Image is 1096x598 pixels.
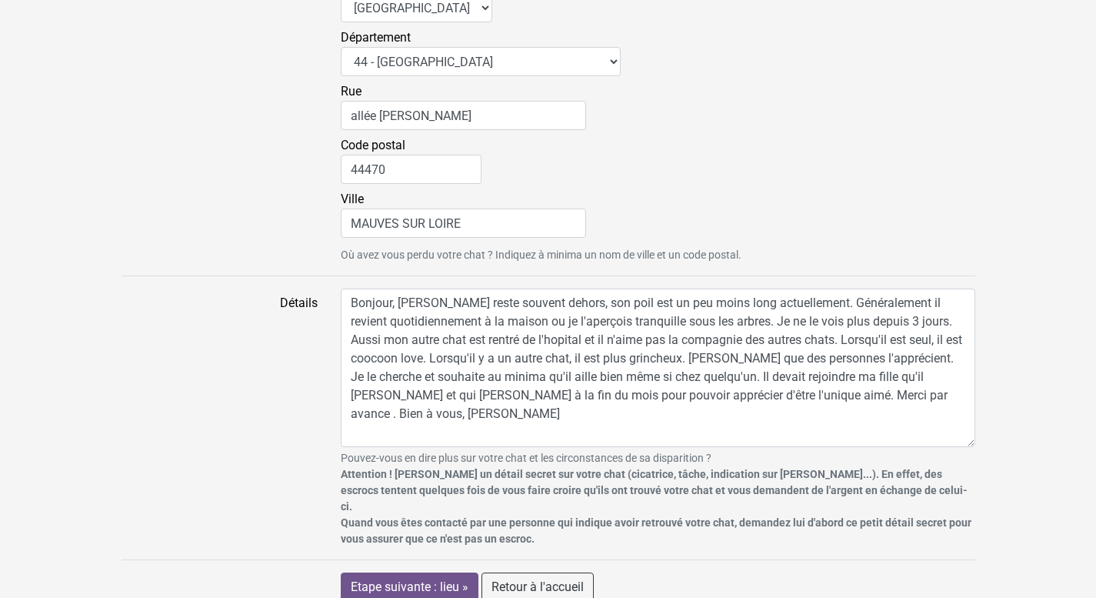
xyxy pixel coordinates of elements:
small: Où avez vous perdu votre chat ? Indiquez à minima un nom de ville et un code postal. [341,247,975,263]
select: Département [341,47,621,76]
label: Code postal [341,136,481,184]
input: Ville [341,209,586,238]
label: Rue [341,82,586,130]
label: Département [341,28,621,76]
input: Rue [341,101,586,130]
small: Pouvez-vous en dire plus sur votre chat et les circonstances de sa disparition ? [341,450,975,547]
input: Code postal [341,155,481,184]
strong: Attention ! [PERSON_NAME] un détail secret sur votre chat (cicatrice, tâche, indication sur [PERS... [341,468,971,545]
label: Détails [110,289,329,547]
label: Ville [341,190,586,238]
